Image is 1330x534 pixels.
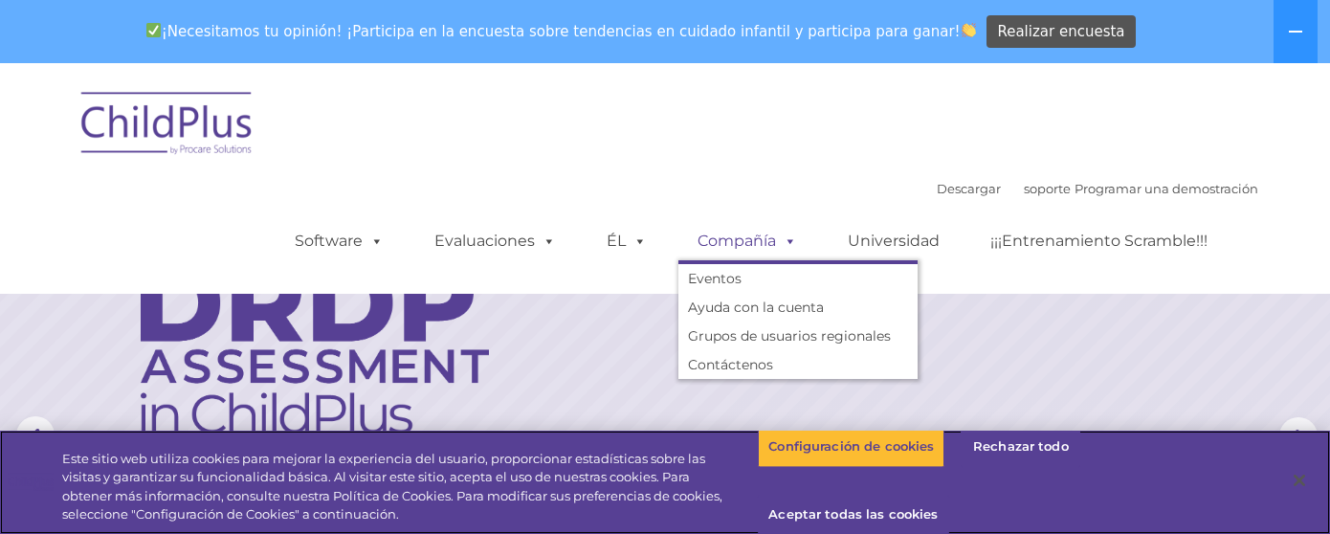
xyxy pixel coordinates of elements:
[141,263,489,434] img: Evaluación del DRDP en ChildPlus
[295,232,363,250] font: Software
[678,350,918,379] a: Contáctenos
[973,438,1069,454] font: Rechazar todo
[607,232,626,250] font: ÉL
[997,23,1124,40] font: Realizar encuesta
[1071,181,1075,196] font: |
[688,299,824,316] font: Ayuda con la cuenta
[986,15,1136,49] a: Realizar encuesta
[962,23,976,37] img: 👏
[768,506,938,522] font: Aceptar todas las cookies
[758,427,944,467] button: Configuración de cookies
[434,232,535,250] font: Evaluaciones
[848,232,940,250] font: Universidad
[688,270,742,287] font: Eventos
[678,222,816,260] a: Compañía
[266,205,375,219] font: Número de teléfono
[266,126,310,141] font: Apellido
[990,232,1208,250] font: ¡¡¡Entrenamiento Scramble!!!
[587,222,666,260] a: ÉL
[768,438,934,454] font: Configuración de cookies
[72,78,263,174] img: ChildPlus de Procare Solutions
[276,222,403,260] a: Software
[678,293,918,322] a: Ayuda con la cuenta
[678,264,918,293] a: Eventos
[415,222,575,260] a: Evaluaciones
[688,327,891,345] font: Grupos de usuarios regionales
[146,23,161,37] img: ✅
[1024,181,1071,196] a: soporte
[162,23,961,40] font: ¡Necesitamos tu opinión! ¡Participa en la encuesta sobre tendencias en cuidado infantil y partici...
[1075,181,1258,196] a: Programar una demostración
[678,322,918,350] a: Grupos de usuarios regionales
[1278,459,1320,501] button: Cerca
[961,427,1080,467] button: Rechazar todo
[688,356,773,373] font: Contáctenos
[698,232,776,250] font: Compañía
[937,181,1001,196] a: Descargar
[829,222,959,260] a: Universidad
[971,222,1227,260] a: ¡¡¡Entrenamiento Scramble!!!
[62,451,722,523] font: Este sitio web utiliza cookies para mejorar la experiencia del usuario, proporcionar estadísticas...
